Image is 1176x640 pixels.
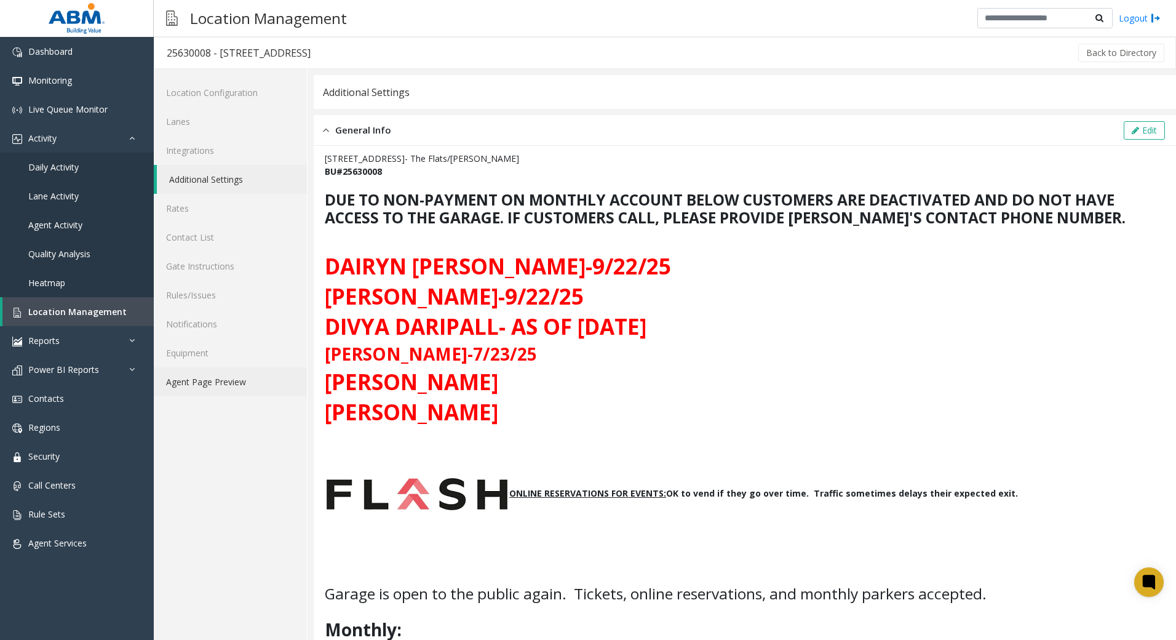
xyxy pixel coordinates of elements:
[154,194,307,223] a: Rates
[154,78,307,107] a: Location Configuration
[184,3,353,33] h3: Location Management
[154,310,307,338] a: Notifications
[28,74,72,86] span: Monitoring
[12,76,22,86] img: 'icon'
[12,47,22,57] img: 'icon'
[28,364,99,375] span: Power BI Reports
[12,105,22,115] img: 'icon'
[28,161,79,173] span: Daily Activity
[28,479,76,491] span: Call Centers
[325,252,671,281] font: DAIRYN [PERSON_NAME]-9/22/25
[325,312,646,341] font: DIVYA DARIPALL- AS OF [DATE]
[28,132,57,144] span: Activity
[325,367,498,396] font: [PERSON_NAME]
[28,248,90,260] span: Quality Analysis
[12,423,22,433] img: 'icon'
[28,219,82,231] span: Agent Activity
[28,190,79,202] span: Lane Activity
[1078,44,1164,62] button: Back to Directory
[28,46,73,57] span: Dashboard
[154,338,307,367] a: Equipment
[325,152,1165,165] p: [STREET_ADDRESS]- The Flats/[PERSON_NAME]
[323,123,329,137] img: opened
[12,539,22,549] img: 'icon'
[28,450,60,462] span: Security
[335,123,391,137] span: General Info
[12,510,22,520] img: 'icon'
[154,281,307,310] a: Rules/Issues
[12,337,22,346] img: 'icon'
[325,342,537,366] font: [PERSON_NAME]-7/23/25
[12,394,22,404] img: 'icon'
[509,487,1018,499] b: OK to vend if they go over time. Traffic sometimes delays their expected exit.
[28,103,108,115] span: Live Queue Monitor
[12,481,22,491] img: 'icon'
[2,297,154,326] a: Location Management
[28,277,65,289] span: Heatmap
[325,282,584,311] font: [PERSON_NAME]-9/22/25
[28,422,60,433] span: Regions
[1119,12,1161,25] a: Logout
[12,134,22,144] img: 'icon'
[166,3,178,33] img: pageIcon
[12,366,22,375] img: 'icon'
[323,84,410,100] div: Additional Settings
[28,393,64,404] span: Contacts
[28,537,87,549] span: Agent Services
[154,223,307,252] a: Contact List
[325,190,1126,228] b: DUE TO NON-PAYMENT ON MONTHLY ACCOUNT BELOW CUSTOMERS ARE DEACTIVATED AND DO NOT HAVE ACCESS TO T...
[12,308,22,318] img: 'icon'
[154,107,307,136] a: Lanes
[325,442,509,546] img: 1c5923b62a5c44ba890d02d10142f016.jpg
[1151,12,1161,25] img: logout
[28,306,127,318] span: Location Management
[157,165,307,194] a: Additional Settings
[28,508,65,520] span: Rule Sets
[28,335,60,346] span: Reports
[154,136,307,165] a: Integrations
[1124,121,1165,140] button: Edit
[154,367,307,396] a: Agent Page Preview
[325,398,498,426] font: [PERSON_NAME]
[154,252,307,281] a: Gate Instructions
[325,585,1165,602] h3: Garage is open to the public again. Tickets, online reservations, and monthly parkers accepted.
[509,487,666,499] u: ONLINE RESERVATIONS FOR EVENTS:
[12,452,22,462] img: 'icon'
[325,166,382,177] b: BU#25630008
[167,45,311,61] div: 25630008 - [STREET_ADDRESS]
